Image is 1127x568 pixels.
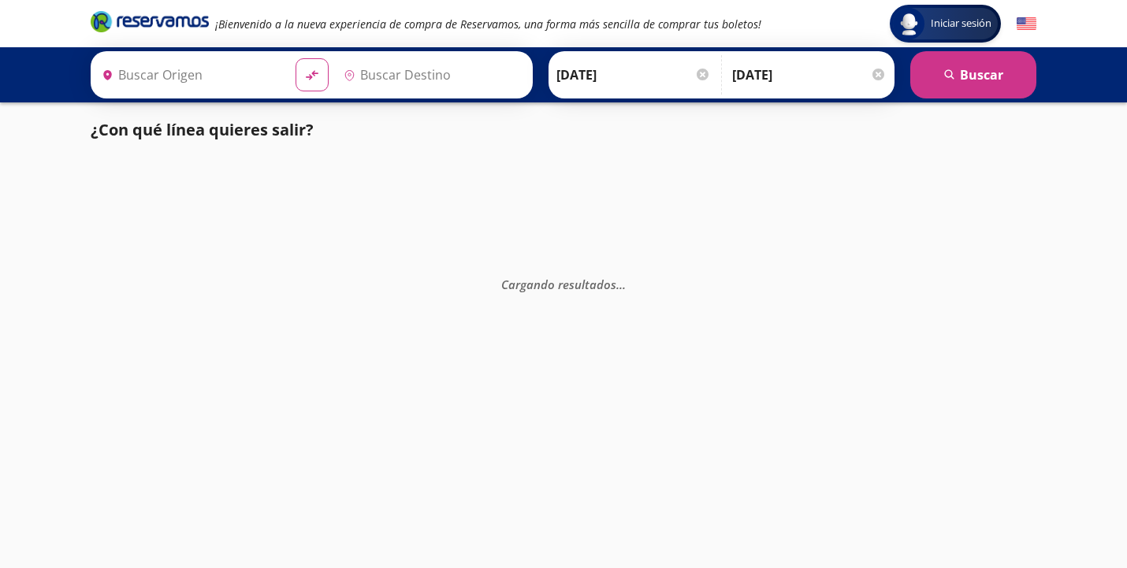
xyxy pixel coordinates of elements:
[623,276,626,291] span: .
[732,55,887,95] input: Opcional
[91,9,209,33] i: Brand Logo
[95,55,283,95] input: Buscar Origen
[337,55,525,95] input: Buscar Destino
[91,118,314,142] p: ¿Con qué línea quieres salir?
[1017,14,1036,34] button: English
[215,17,761,32] em: ¡Bienvenido a la nueva experiencia de compra de Reservamos, una forma más sencilla de comprar tus...
[619,276,623,291] span: .
[910,51,1036,98] button: Buscar
[616,276,619,291] span: .
[924,16,998,32] span: Iniciar sesión
[501,276,626,291] em: Cargando resultados
[556,55,711,95] input: Elegir Fecha
[91,9,209,38] a: Brand Logo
